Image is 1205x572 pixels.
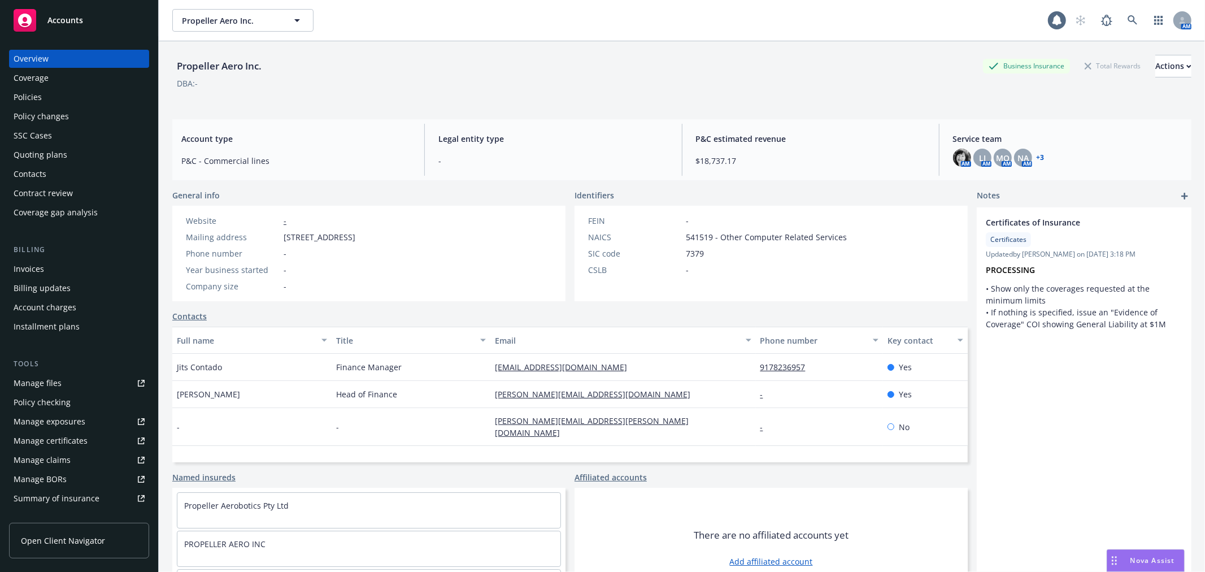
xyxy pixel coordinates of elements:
div: Invoices [14,260,44,278]
a: Add affiliated account [730,556,813,567]
span: Yes [899,388,912,400]
span: [STREET_ADDRESS] [284,231,355,243]
a: Named insureds [172,471,236,483]
a: Manage exposures [9,413,149,431]
a: Manage files [9,374,149,392]
span: Propeller Aero Inc. [182,15,280,27]
a: Coverage gap analysis [9,203,149,222]
span: P&C estimated revenue [696,133,925,145]
div: Quoting plans [14,146,67,164]
a: Overview [9,50,149,68]
span: Legal entity type [438,133,668,145]
div: Contract review [14,184,73,202]
span: Identifiers [575,189,614,201]
a: - [760,389,772,400]
div: DBA: - [177,77,198,89]
div: Website [186,215,279,227]
span: Open Client Navigator [21,535,105,547]
button: Phone number [756,327,883,354]
div: Full name [177,335,315,346]
span: Nova Assist [1130,556,1175,565]
div: Certificates of InsuranceCertificatesUpdatedby [PERSON_NAME] on [DATE] 3:18 PMPROCESSING• Show on... [977,207,1191,339]
a: [PERSON_NAME][EMAIL_ADDRESS][PERSON_NAME][DOMAIN_NAME] [495,415,689,438]
a: Billing updates [9,279,149,297]
div: Installment plans [14,318,80,336]
div: SIC code [588,248,681,259]
a: Contacts [9,165,149,183]
a: Contacts [172,310,207,322]
a: Policies [9,88,149,106]
div: Year business started [186,264,279,276]
div: Phone number [760,335,866,346]
a: Invoices [9,260,149,278]
a: Contract review [9,184,149,202]
div: Contacts [14,165,46,183]
a: add [1178,189,1191,203]
div: Billing [9,244,149,255]
span: Certificates of Insurance [986,216,1153,228]
a: [PERSON_NAME][EMAIL_ADDRESS][DOMAIN_NAME] [495,389,699,400]
span: Yes [899,361,912,373]
a: Accounts [9,5,149,36]
span: No [899,421,910,433]
div: Company size [186,280,279,292]
a: Coverage [9,69,149,87]
a: Installment plans [9,318,149,336]
div: Manage BORs [14,470,67,488]
div: Policy changes [14,107,69,125]
button: Key contact [883,327,968,354]
div: Email [495,335,738,346]
span: 541519 - Other Computer Related Services [686,231,847,243]
a: Manage claims [9,451,149,469]
span: $18,737.17 [696,155,925,167]
span: Certificates [990,235,1026,245]
span: Service team [953,133,1182,145]
div: Overview [14,50,49,68]
img: photo [953,149,971,167]
span: - [284,248,286,259]
span: - [686,264,689,276]
span: Accounts [47,16,83,25]
a: Account charges [9,298,149,317]
div: Billing updates [14,279,71,297]
div: Drag to move [1107,550,1121,571]
span: - [336,421,339,433]
div: Account charges [14,298,76,317]
a: Propeller Aerobotics Pty Ltd [184,500,289,511]
button: Full name [172,327,332,354]
div: Policies [14,88,42,106]
a: SSC Cases [9,127,149,145]
div: Manage exposures [14,413,85,431]
strong: PROCESSING [986,265,1035,275]
span: LI [979,152,986,164]
a: PROPELLER AERO INC [184,539,266,549]
span: P&C - Commercial lines [181,155,411,167]
div: Manage files [14,374,62,392]
a: Affiliated accounts [575,471,647,483]
span: - [438,155,668,167]
div: Propeller Aero Inc. [172,59,266,73]
button: Nova Assist [1107,549,1185,572]
button: Email [490,327,755,354]
div: Title [336,335,474,346]
div: NAICS [588,231,681,243]
span: MQ [996,152,1010,164]
span: - [284,280,286,292]
span: Updated by [PERSON_NAME] on [DATE] 3:18 PM [986,249,1182,259]
span: Account type [181,133,411,145]
a: - [760,422,772,432]
button: Actions [1155,55,1191,77]
div: SSC Cases [14,127,52,145]
a: 9178236957 [760,362,815,372]
div: Manage certificates [14,432,88,450]
span: General info [172,189,220,201]
span: Head of Finance [336,388,397,400]
a: Summary of insurance [9,489,149,508]
span: 7379 [686,248,704,259]
button: Title [332,327,491,354]
span: Finance Manager [336,361,402,373]
a: Report a Bug [1095,9,1118,32]
div: Phone number [186,248,279,259]
div: Tools [9,358,149,370]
